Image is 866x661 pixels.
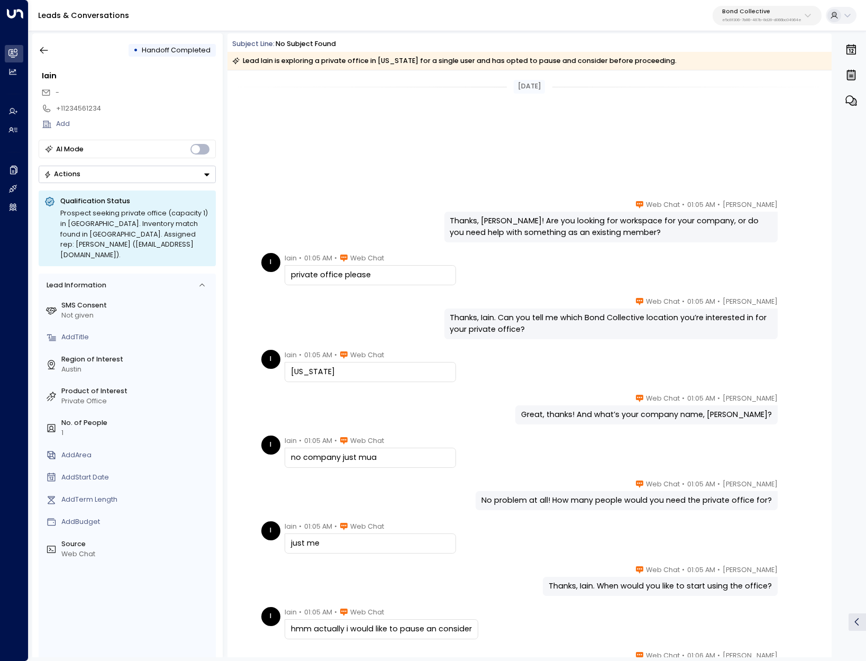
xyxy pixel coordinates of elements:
[261,350,280,369] div: I
[717,296,720,307] span: •
[61,396,212,406] div: Private Office
[291,269,450,281] div: private office please
[682,565,685,575] span: •
[717,393,720,404] span: •
[285,521,297,532] span: Iain
[304,253,332,264] span: 01:05 AM
[285,253,297,264] span: Iain
[56,104,216,114] div: +11234561234
[61,332,212,342] div: AddTitle
[304,350,332,360] span: 01:05 AM
[646,479,680,490] span: Web Chat
[299,607,302,618] span: •
[717,650,720,661] span: •
[350,436,384,446] span: Web Chat
[723,565,778,575] span: [PERSON_NAME]
[722,18,801,22] p: e5c8f306-7b86-487b-8d28-d066bc04964e
[133,42,138,59] div: •
[61,311,212,321] div: Not given
[687,650,715,661] span: 01:06 AM
[291,538,450,549] div: just me
[646,565,680,575] span: Web Chat
[61,365,212,375] div: Austin
[61,495,212,505] div: AddTerm Length
[38,10,129,21] a: Leads & Conversations
[723,479,778,490] span: [PERSON_NAME]
[334,521,337,532] span: •
[61,473,212,483] div: AddStart Date
[782,393,801,412] img: 74_headshot.jpg
[299,253,302,264] span: •
[56,88,59,97] span: -
[350,521,384,532] span: Web Chat
[687,200,715,210] span: 01:05 AM
[291,452,450,464] div: no company just mua
[304,607,332,618] span: 01:05 AM
[334,253,337,264] span: •
[60,196,210,206] p: Qualification Status
[717,479,720,490] span: •
[682,650,685,661] span: •
[39,166,216,183] div: Button group with a nested menu
[350,350,384,360] span: Web Chat
[723,296,778,307] span: [PERSON_NAME]
[646,650,680,661] span: Web Chat
[481,495,772,506] div: No problem at all! How many people would you need the private office for?
[682,296,685,307] span: •
[514,80,544,94] div: [DATE]
[723,393,778,404] span: [PERSON_NAME]
[261,521,280,540] div: I
[334,350,337,360] span: •
[682,200,685,210] span: •
[722,8,801,15] p: Bond Collective
[646,296,680,307] span: Web Chat
[782,565,801,584] img: 74_headshot.jpg
[285,436,297,446] span: Iain
[61,450,212,460] div: AddArea
[646,200,680,210] span: Web Chat
[44,170,80,178] div: Actions
[42,70,216,82] div: Iain
[61,386,212,396] label: Product of Interest
[450,312,771,335] div: Thanks, Iain. Can you tell me which Bond Collective location you’re interested in for your privat...
[549,581,772,592] div: Thanks, Iain. When would you like to start using the office?
[687,296,715,307] span: 01:05 AM
[61,418,212,428] label: No. of People
[285,350,297,360] span: Iain
[299,350,302,360] span: •
[61,549,212,559] div: Web Chat
[717,565,720,575] span: •
[261,607,280,626] div: I
[350,253,384,264] span: Web Chat
[350,607,384,618] span: Web Chat
[646,393,680,404] span: Web Chat
[304,521,332,532] span: 01:05 AM
[687,565,715,575] span: 01:05 AM
[56,144,84,155] div: AI Mode
[299,436,302,446] span: •
[723,200,778,210] span: [PERSON_NAME]
[43,280,106,291] div: Lead Information
[232,56,677,66] div: Lead Iain is exploring a private office in [US_STATE] for a single user and has opted to pause an...
[782,479,801,498] img: 74_headshot.jpg
[782,296,801,315] img: 74_headshot.jpg
[782,200,801,219] img: 74_headshot.jpg
[291,366,450,378] div: [US_STATE]
[687,479,715,490] span: 01:05 AM
[334,607,337,618] span: •
[232,39,275,48] span: Subject Line:
[56,119,216,129] div: Add
[291,623,472,635] div: hmm actually i would like to pause an consider
[299,521,302,532] span: •
[682,479,685,490] span: •
[717,200,720,210] span: •
[713,6,822,25] button: Bond Collectivee5c8f306-7b86-487b-8d28-d066bc04964e
[61,539,212,549] label: Source
[39,166,216,183] button: Actions
[142,46,211,55] span: Handoff Completed
[261,436,280,455] div: I
[61,301,212,311] label: SMS Consent
[60,208,210,260] div: Prospect seeking private office (capacity 1) in [GEOGRAPHIC_DATA]. Inventory match found in [GEOG...
[285,607,297,618] span: Iain
[334,436,337,446] span: •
